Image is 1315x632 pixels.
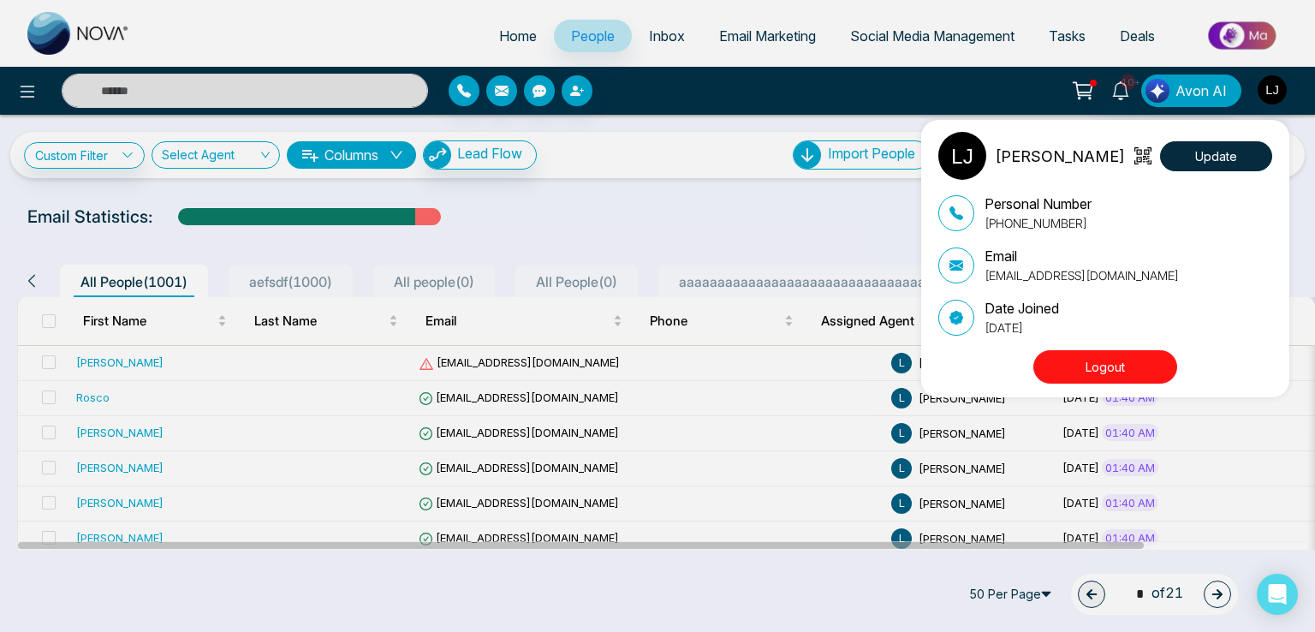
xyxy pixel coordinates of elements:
[985,194,1092,214] p: Personal Number
[1257,574,1298,615] div: Open Intercom Messenger
[995,145,1125,168] p: [PERSON_NAME]
[985,266,1179,284] p: [EMAIL_ADDRESS][DOMAIN_NAME]
[985,246,1179,266] p: Email
[1160,141,1272,171] button: Update
[985,319,1059,337] p: [DATE]
[985,298,1059,319] p: Date Joined
[985,214,1092,232] p: [PHONE_NUMBER]
[1033,350,1177,384] button: Logout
